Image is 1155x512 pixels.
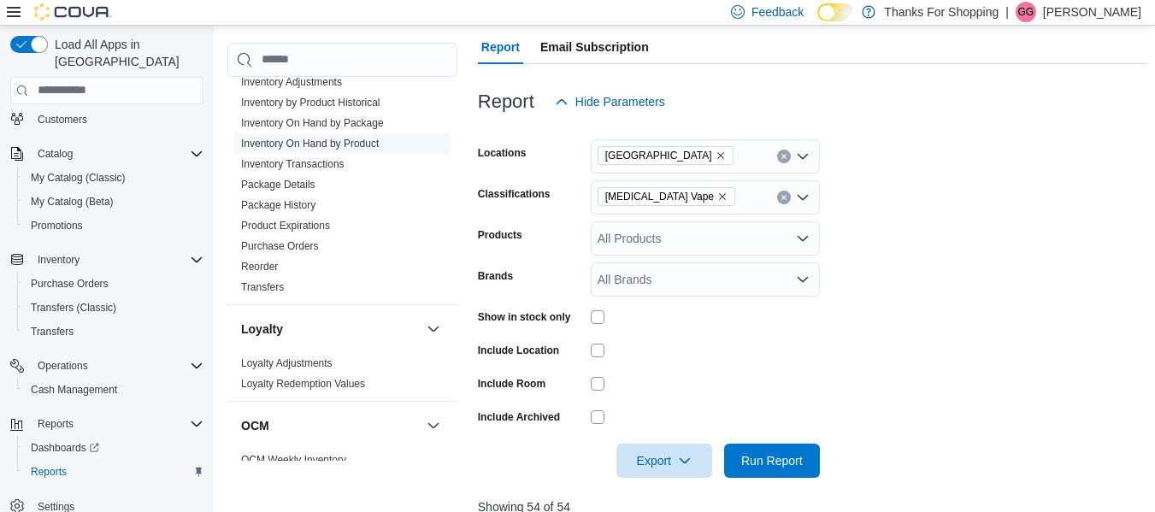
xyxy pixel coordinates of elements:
[24,380,203,400] span: Cash Management
[24,462,74,482] a: Reports
[817,3,853,21] input: Dark Mode
[31,250,86,270] button: Inventory
[1018,2,1034,22] span: GG
[17,460,210,484] button: Reports
[31,465,67,479] span: Reports
[31,277,109,291] span: Purchase Orders
[796,150,810,163] button: Open list of options
[24,321,80,342] a: Transfers
[478,91,534,112] h3: Report
[605,147,712,164] span: [GEOGRAPHIC_DATA]
[17,214,210,238] button: Promotions
[241,377,365,391] span: Loyalty Redemption Values
[241,219,330,232] span: Product Expirations
[17,378,210,402] button: Cash Management
[478,146,527,160] label: Locations
[616,444,712,478] button: Export
[24,321,203,342] span: Transfers
[241,453,346,467] span: OCM Weekly Inventory
[24,297,123,318] a: Transfers (Classic)
[3,354,210,378] button: Operations
[777,150,791,163] button: Clear input
[31,171,126,185] span: My Catalog (Classic)
[716,150,726,161] button: Remove Grant Park from selection in this group
[478,410,560,424] label: Include Archived
[38,417,74,431] span: Reports
[241,75,342,89] span: Inventory Adjustments
[17,190,210,214] button: My Catalog (Beta)
[241,117,384,129] a: Inventory On Hand by Package
[423,415,444,436] button: OCM
[598,146,734,165] span: Grant Park
[241,220,330,232] a: Product Expirations
[478,377,545,391] label: Include Room
[31,108,203,129] span: Customers
[481,30,520,64] span: Report
[38,113,87,127] span: Customers
[478,310,571,324] label: Show in stock only
[598,187,735,206] span: Nicotine Vape
[24,438,106,458] a: Dashboards
[777,191,791,204] button: Clear input
[31,109,94,130] a: Customers
[241,116,384,130] span: Inventory On Hand by Package
[227,353,457,401] div: Loyalty
[31,356,95,376] button: Operations
[884,2,999,22] p: Thanks For Shopping
[24,191,121,212] a: My Catalog (Beta)
[717,191,728,202] button: Remove Nicotine Vape from selection in this group
[31,441,99,455] span: Dashboards
[31,250,203,270] span: Inventory
[478,228,522,242] label: Products
[241,158,345,170] a: Inventory Transactions
[241,356,333,370] span: Loyalty Adjustments
[24,168,133,188] a: My Catalog (Classic)
[1043,2,1141,22] p: [PERSON_NAME]
[575,93,665,110] span: Hide Parameters
[423,319,444,339] button: Loyalty
[38,147,73,161] span: Catalog
[241,454,346,466] a: OCM Weekly Inventory
[31,301,116,315] span: Transfers (Classic)
[31,325,74,338] span: Transfers
[34,3,111,21] img: Cova
[24,168,203,188] span: My Catalog (Classic)
[31,144,80,164] button: Catalog
[241,178,315,191] span: Package Details
[24,297,203,318] span: Transfers (Classic)
[31,383,117,397] span: Cash Management
[24,380,124,400] a: Cash Management
[31,195,114,209] span: My Catalog (Beta)
[241,417,269,434] h3: OCM
[241,199,315,211] a: Package History
[24,215,90,236] a: Promotions
[38,359,88,373] span: Operations
[741,452,803,469] span: Run Report
[241,357,333,369] a: Loyalty Adjustments
[24,462,203,482] span: Reports
[241,321,283,338] h3: Loyalty
[241,179,315,191] a: Package Details
[31,356,203,376] span: Operations
[241,281,284,293] a: Transfers
[241,378,365,390] a: Loyalty Redemption Values
[548,85,672,119] button: Hide Parameters
[241,97,380,109] a: Inventory by Product Historical
[241,157,345,171] span: Inventory Transactions
[17,166,210,190] button: My Catalog (Classic)
[241,76,342,88] a: Inventory Adjustments
[31,219,83,232] span: Promotions
[540,30,649,64] span: Email Subscription
[241,260,278,274] span: Reorder
[241,280,284,294] span: Transfers
[817,21,818,22] span: Dark Mode
[605,188,714,205] span: [MEDICAL_DATA] Vape
[751,3,804,21] span: Feedback
[48,36,203,70] span: Load All Apps in [GEOGRAPHIC_DATA]
[3,248,210,272] button: Inventory
[241,239,319,253] span: Purchase Orders
[17,296,210,320] button: Transfers (Classic)
[478,187,551,201] label: Classifications
[241,96,380,109] span: Inventory by Product Historical
[796,232,810,245] button: Open list of options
